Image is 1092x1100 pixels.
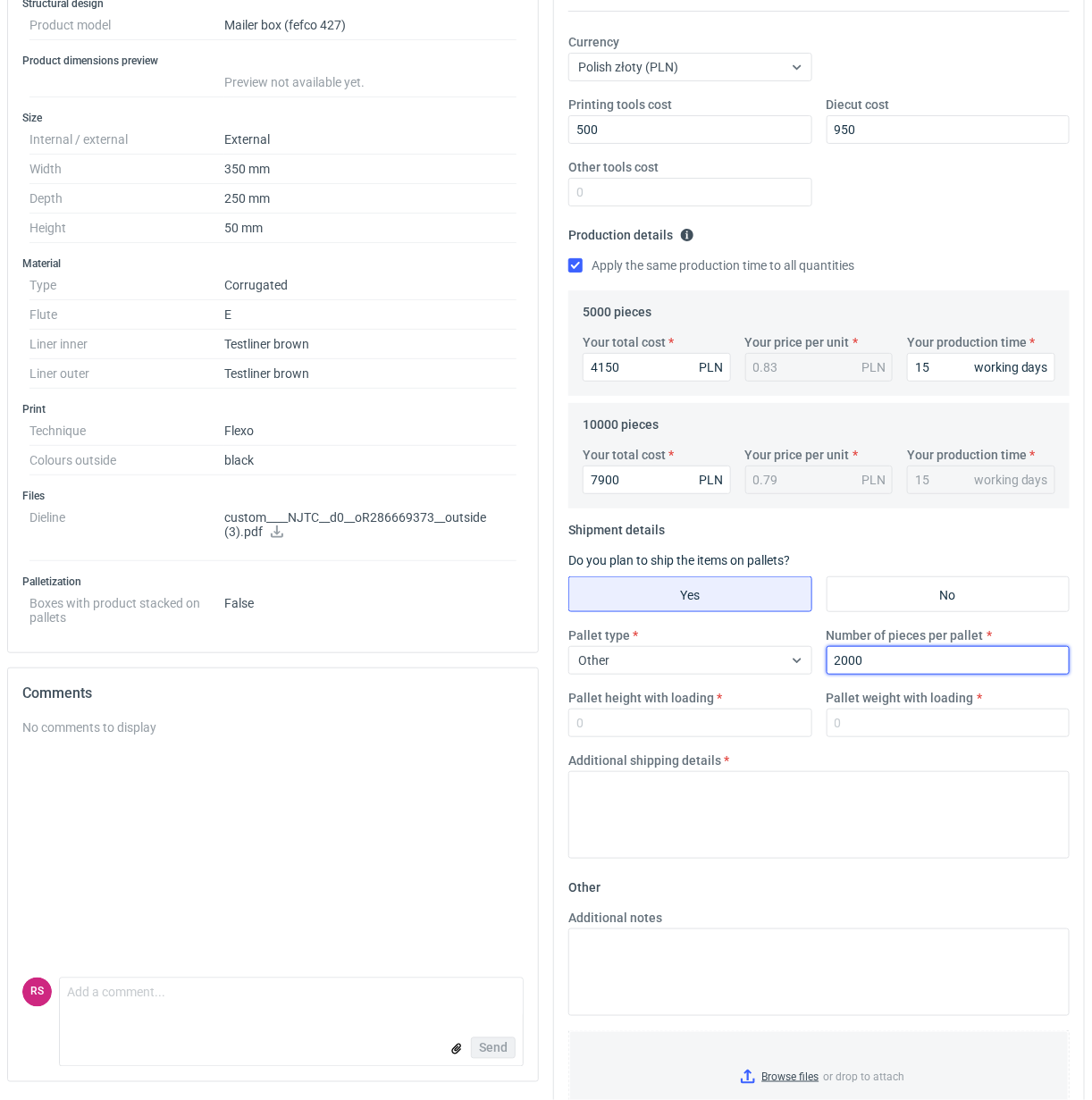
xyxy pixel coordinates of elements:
[827,115,1071,144] input: 0
[907,353,1055,382] input: 0
[224,155,517,184] dd: 350 mm
[22,256,524,271] h3: Material
[224,359,517,389] dd: Testliner brown
[22,978,52,1007] figcaption: RS
[568,96,672,113] label: Printing tools cost
[827,689,974,707] label: Pallet weight with loading
[827,96,890,113] label: Diecut cost
[224,184,517,214] dd: 250 mm
[827,626,984,644] label: Number of pieces per pallet
[224,510,517,541] p: custom____NJTC__d0__oR286669373__outside (3).pdf
[29,416,224,446] dt: Technique
[568,873,601,894] legend: Other
[578,60,678,74] span: Polish złoty (PLN)
[583,410,659,432] legend: 10000 pieces
[29,214,224,243] dt: Height
[583,446,666,464] label: Your total cost
[224,75,365,89] span: Preview not available yet.
[29,11,224,40] dt: Product model
[568,752,721,769] label: Additional shipping details
[745,446,850,464] label: Your price per unit
[583,353,731,382] input: 0
[907,446,1027,464] label: Your production time
[22,111,524,125] h3: Size
[224,125,517,155] dd: External
[22,402,524,416] h3: Print
[827,709,1071,737] input: 0
[224,300,517,330] dd: E
[568,516,665,537] legend: Shipment details
[29,271,224,300] dt: Type
[22,718,524,736] div: No comments to display
[479,1042,508,1054] span: Send
[583,298,651,319] legend: 5000 pieces
[29,589,224,625] dt: Boxes with product stacked on pallets
[224,446,517,475] dd: black
[29,184,224,214] dt: Depth
[974,358,1048,376] div: working days
[578,653,609,668] span: Other
[22,489,524,503] h3: Files
[224,589,517,625] dd: False
[700,358,724,376] div: PLN
[568,158,659,176] label: Other tools cost
[29,125,224,155] dt: Internal / external
[583,333,666,351] label: Your total cost
[29,446,224,475] dt: Colours outside
[22,978,52,1007] div: Rafał Stani
[22,575,524,589] h3: Palletization
[224,330,517,359] dd: Testliner brown
[568,576,812,612] label: Yes
[974,471,1048,489] div: working days
[568,221,694,242] legend: Production details
[745,333,850,351] label: Your price per unit
[568,33,619,51] label: Currency
[29,300,224,330] dt: Flute
[29,155,224,184] dt: Width
[224,416,517,446] dd: Flexo
[568,115,812,144] input: 0
[224,271,517,300] dd: Corrugated
[861,471,886,489] div: PLN
[568,709,812,737] input: 0
[700,471,724,489] div: PLN
[568,256,854,274] label: Apply the same production time to all quantities
[907,333,1027,351] label: Your production time
[29,359,224,389] dt: Liner outer
[29,503,224,561] dt: Dieline
[22,683,524,704] h2: Comments
[22,54,524,68] h3: Product dimensions preview
[861,358,886,376] div: PLN
[827,646,1071,675] input: 0
[471,1037,516,1059] button: Send
[29,330,224,359] dt: Liner inner
[568,626,630,644] label: Pallet type
[568,178,812,206] input: 0
[568,553,790,567] label: Do you plan to ship the items on pallets?
[568,909,662,927] label: Additional notes
[224,11,517,40] dd: Mailer box (fefco 427)
[224,214,517,243] dd: 50 mm
[827,576,1071,612] label: No
[568,689,714,707] label: Pallet height with loading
